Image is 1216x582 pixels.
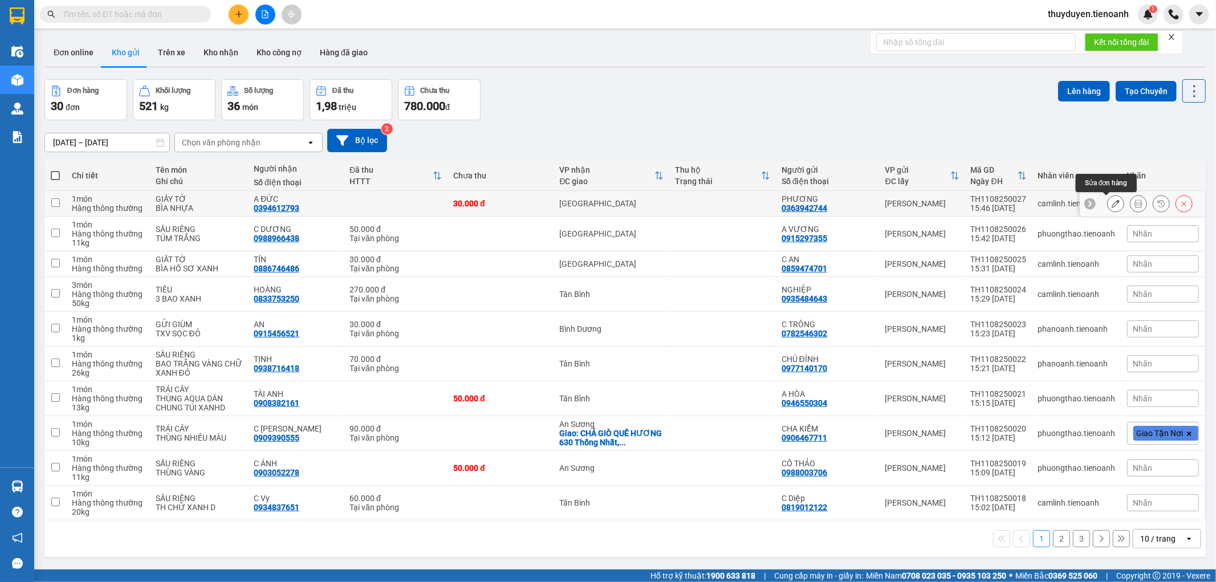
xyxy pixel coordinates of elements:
div: 70.000 đ [349,355,442,364]
div: SẦU RIÊNG [156,494,243,503]
div: TH1108250020 [971,424,1027,433]
div: Chọn văn phòng nhận [182,137,261,148]
span: search [47,10,55,18]
div: THÙNG VÀNG [156,468,243,477]
div: CHÚ ĐÍNH [782,355,874,364]
div: 15:31 [DATE] [971,264,1027,273]
div: 1 món [72,489,144,498]
div: BÌA NHỰA [156,204,243,213]
div: 15:12 [DATE] [971,433,1027,442]
div: TH1108250025 [971,255,1027,264]
button: Hàng đã giao [311,39,377,66]
div: 13 kg [72,403,144,412]
div: Ngày ĐH [971,177,1018,186]
div: TXV SỌC ĐỎ [156,329,243,338]
div: Hàng thông thường [72,394,144,403]
div: Khối lượng [156,87,190,95]
div: Chưa thu [453,171,548,180]
span: thuyduyen.tienoanh [1039,7,1138,21]
button: aim [282,5,302,25]
div: NGHIỆP [782,285,874,294]
div: 15:23 [DATE] [971,329,1027,338]
button: Bộ lọc [327,129,387,152]
div: HTTT [349,177,433,186]
div: 50 kg [72,299,144,308]
span: Hỗ trợ kỹ thuật: [650,569,755,582]
div: 11 kg [72,238,144,247]
div: Tại văn phòng [349,329,442,338]
div: CHA KIỂM [782,424,874,433]
div: Hàng thông thường [72,229,144,238]
div: 15:29 [DATE] [971,294,1027,303]
span: kg [160,103,169,112]
div: 0782546302 [782,329,827,338]
span: copyright [1153,572,1161,580]
svg: open [306,138,315,147]
div: TH CHỮ XANH D [156,503,243,512]
button: Kho nhận [194,39,247,66]
div: Hàng thông thường [72,290,144,299]
div: Ghi chú [156,177,243,186]
span: Nhãn [1133,359,1153,368]
div: [PERSON_NAME] [885,229,959,238]
span: | [764,569,766,582]
div: [PERSON_NAME] [885,498,959,507]
div: GỬI GIÙM [156,320,243,329]
div: TỊNH [254,355,338,364]
div: SẦU RIÊNG [156,459,243,468]
span: | [1106,569,1108,582]
div: 30.000 đ [349,320,442,329]
span: 30 [51,99,63,113]
div: 11 kg [72,473,144,482]
span: triệu [339,103,356,112]
div: phanoanh.tienoanh [1038,324,1116,333]
div: C Vy [254,494,338,503]
div: VP nhận [560,165,655,174]
span: ⚪️ [1009,573,1012,578]
div: 270.000 đ [349,285,442,294]
div: 0363942744 [782,204,827,213]
span: Miền Nam [866,569,1006,582]
th: Toggle SortBy [669,161,776,191]
span: Miền Bắc [1015,569,1097,582]
img: phone-icon [1169,9,1179,19]
div: AN [254,320,338,329]
button: Đã thu1,98 triệu [310,79,392,120]
div: 0988966438 [254,234,299,243]
div: phuongthao.tienoanh [1038,394,1116,403]
span: notification [12,532,23,543]
div: 0915456521 [254,329,299,338]
strong: 0708 023 035 - 0935 103 250 [902,571,1006,580]
div: 15:09 [DATE] [971,468,1027,477]
input: Tìm tên, số ĐT hoặc mã đơn [63,8,197,21]
div: Tân Bình [560,394,664,403]
button: Khối lượng521kg [133,79,215,120]
div: camlinh.tienoanh [1038,259,1116,268]
th: Toggle SortBy [880,161,965,191]
img: warehouse-icon [11,74,23,86]
span: question-circle [12,507,23,518]
span: Nhãn [1133,259,1153,268]
div: 60.000 đ [349,494,442,503]
div: Tại văn phòng [349,294,442,303]
div: GIẤT TỜ [156,255,243,264]
div: 1 món [72,194,144,204]
div: [PERSON_NAME] [885,394,959,403]
div: Giao: CHẢ GIÒ QUÊ HƯƠNG 630 Thống Nhất, Phường 15, Quận Gò Vấp, Thành phố Hồ Chí Minh [560,429,664,447]
div: TH1108250021 [971,389,1027,398]
div: ĐC giao [560,177,655,186]
div: 0938716418 [254,364,299,373]
div: Tân Bình [560,498,664,507]
div: Trạng thái [675,177,761,186]
div: [GEOGRAPHIC_DATA] [560,259,664,268]
div: Sửa đơn hàng [1107,195,1124,212]
button: Lên hàng [1058,81,1110,101]
div: 10 kg [72,438,144,447]
div: CÔ THẢO [782,459,874,468]
div: phuongthao.tienoanh [1038,429,1116,438]
div: camlinh.tienoanh [1038,290,1116,299]
div: 15:46 [DATE] [971,204,1027,213]
img: warehouse-icon [11,103,23,115]
div: SẦU RIÊNG [156,225,243,234]
div: TH1108250018 [971,494,1027,503]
